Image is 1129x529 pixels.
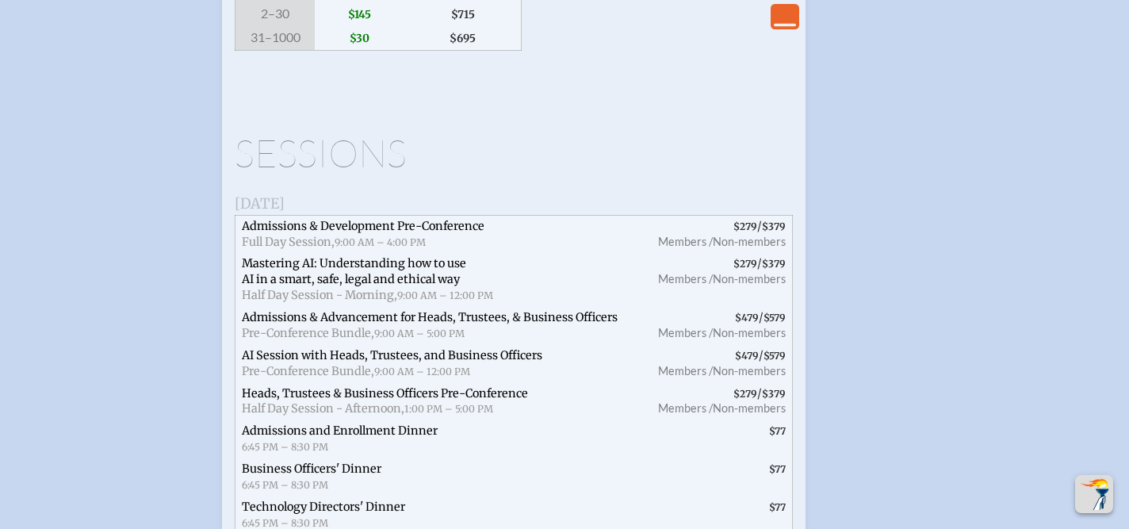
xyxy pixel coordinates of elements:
span: 1:00 PM – 5:00 PM [404,403,493,415]
span: $579 [764,312,786,324]
span: $279 [733,258,757,270]
span: $279 [733,388,757,400]
span: Non-members [713,272,786,286]
span: / [641,215,793,253]
span: $145 [315,2,404,26]
span: $30 [315,26,404,51]
span: [DATE] [235,194,285,213]
span: Members / [658,364,713,378]
span: Members / [658,235,713,248]
span: Half Day Session - Afternoon, [242,401,404,416]
span: $379 [762,258,786,270]
span: $77 [769,501,786,513]
span: $695 [404,26,522,51]
span: Admissions and Enrollment Dinner [242,424,438,438]
span: Non-members [713,364,786,378]
span: Pre-Conference Bundle, [242,364,374,378]
span: $77 [769,463,786,475]
span: Admissions & Advancement for Heads, Trustees, & Business Officers [242,310,618,324]
span: 31–1000 [235,26,316,51]
h1: Sessions [235,134,793,172]
span: / [641,307,793,345]
span: / [641,345,793,383]
span: $579 [764,350,786,362]
button: Scroll Top [1075,475,1113,513]
span: Non-members [713,235,786,248]
span: Members / [658,326,713,339]
span: 6:45 PM – 8:30 PM [242,479,328,491]
span: Half Day Session - Morning, [242,288,397,302]
span: Members / [658,272,713,286]
span: 6:45 PM – 8:30 PM [242,517,328,529]
span: Pre-Conference Bundle, [242,326,374,340]
span: Admissions & Development Pre-Conference [242,219,484,233]
span: / [641,253,793,307]
span: Non-members [713,326,786,339]
span: 6:45 PM – 8:30 PM [242,441,328,453]
span: 2–30 [235,2,316,26]
span: $479 [735,350,759,362]
span: $379 [762,388,786,400]
span: 9:00 AM – 4:00 PM [335,236,426,248]
span: 9:00 AM – 5:00 PM [374,328,465,339]
span: 9:00 AM – 12:00 PM [397,289,493,301]
span: Heads, Trustees & Business Officers Pre-Conference [242,386,528,401]
img: To the top [1078,478,1110,510]
span: $715 [404,2,522,26]
span: Full Day Session, [242,235,335,249]
span: 9:00 AM – 12:00 PM [374,366,470,378]
span: $379 [762,220,786,232]
span: $77 [769,425,786,437]
span: Non-members [713,401,786,415]
span: Mastering AI: Understanding how to use AI in a smart, safe, legal and ethical way [242,256,466,286]
span: AI Session with Heads, Trustees, and Business Officers [242,348,542,362]
span: / [641,383,793,421]
span: Members / [658,401,713,415]
span: Business Officers' Dinner [242,462,381,476]
span: Technology Directors' Dinner [242,500,405,514]
span: $479 [735,312,759,324]
span: $279 [733,220,757,232]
